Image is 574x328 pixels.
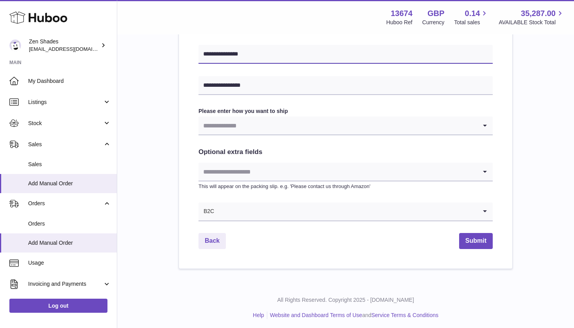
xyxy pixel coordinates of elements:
[371,312,438,318] a: Service Terms & Conditions
[28,99,103,106] span: Listings
[198,163,493,181] div: Search for option
[28,180,111,187] span: Add Manual Order
[28,200,103,207] span: Orders
[267,312,438,319] li: and
[28,77,111,85] span: My Dashboard
[499,8,565,26] a: 35,287.00 AVAILABLE Stock Total
[198,163,477,181] input: Search for option
[215,203,477,220] input: Search for option
[386,19,413,26] div: Huboo Ref
[521,8,556,19] span: 35,287.00
[29,38,99,53] div: Zen Shades
[422,19,445,26] div: Currency
[198,203,215,220] span: B2C
[198,117,493,135] div: Search for option
[28,220,111,228] span: Orders
[454,8,489,26] a: 0.14 Total sales
[198,148,493,157] h2: Optional extra fields
[198,108,493,115] label: Please enter how you want to ship
[123,296,568,304] p: All Rights Reserved. Copyright 2025 - [DOMAIN_NAME]
[253,312,264,318] a: Help
[28,141,103,148] span: Sales
[28,161,111,168] span: Sales
[9,299,107,313] a: Log out
[391,8,413,19] strong: 13674
[28,239,111,247] span: Add Manual Order
[198,233,226,249] a: Back
[198,117,477,134] input: Search for option
[459,233,493,249] button: Submit
[454,19,489,26] span: Total sales
[28,120,103,127] span: Stock
[9,39,21,51] img: hristo@zenshades.co.uk
[198,183,493,190] p: This will appear on the packing slip. e.g. 'Please contact us through Amazon'
[270,312,362,318] a: Website and Dashboard Terms of Use
[427,8,444,19] strong: GBP
[198,203,493,221] div: Search for option
[28,259,111,267] span: Usage
[465,8,480,19] span: 0.14
[29,46,115,52] span: [EMAIL_ADDRESS][DOMAIN_NAME]
[499,19,565,26] span: AVAILABLE Stock Total
[28,280,103,288] span: Invoicing and Payments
